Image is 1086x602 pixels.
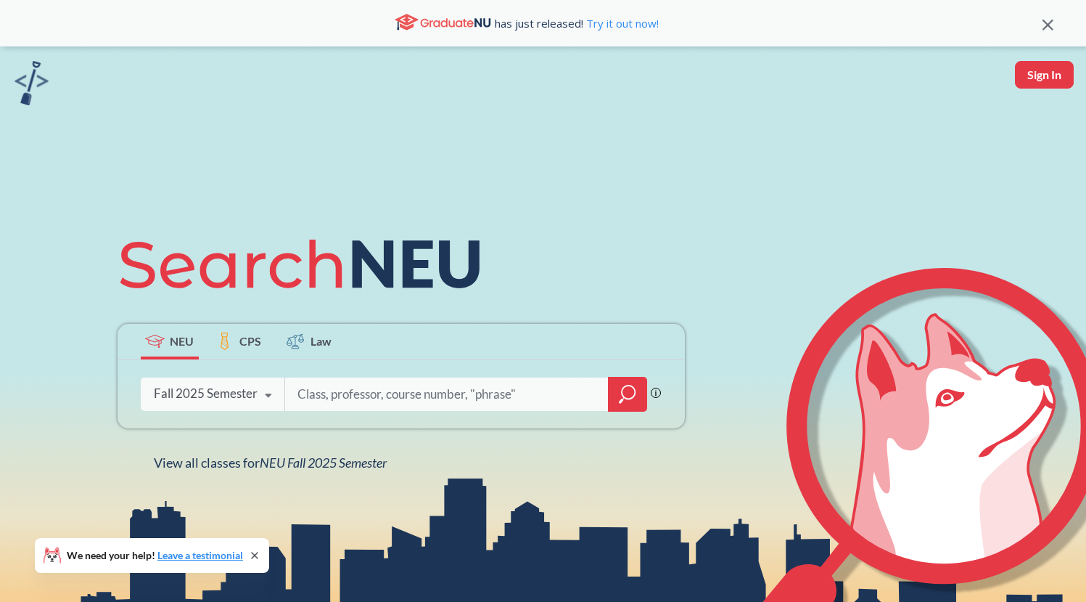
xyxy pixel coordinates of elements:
div: magnifying glass [608,377,647,412]
a: Leave a testimonial [157,549,243,561]
div: Fall 2025 Semester [154,386,258,402]
span: NEU [170,333,194,349]
span: NEU Fall 2025 Semester [260,455,387,471]
span: Law [310,333,332,349]
a: sandbox logo [15,61,49,110]
a: Try it out now! [583,16,659,30]
span: CPS [239,333,261,349]
span: has just released! [495,15,659,31]
span: View all classes for [154,455,387,471]
input: Class, professor, course number, "phrase" [296,379,598,410]
button: Sign In [1015,61,1074,89]
svg: magnifying glass [619,384,636,404]
span: We need your help! [67,550,243,561]
img: sandbox logo [15,61,49,105]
